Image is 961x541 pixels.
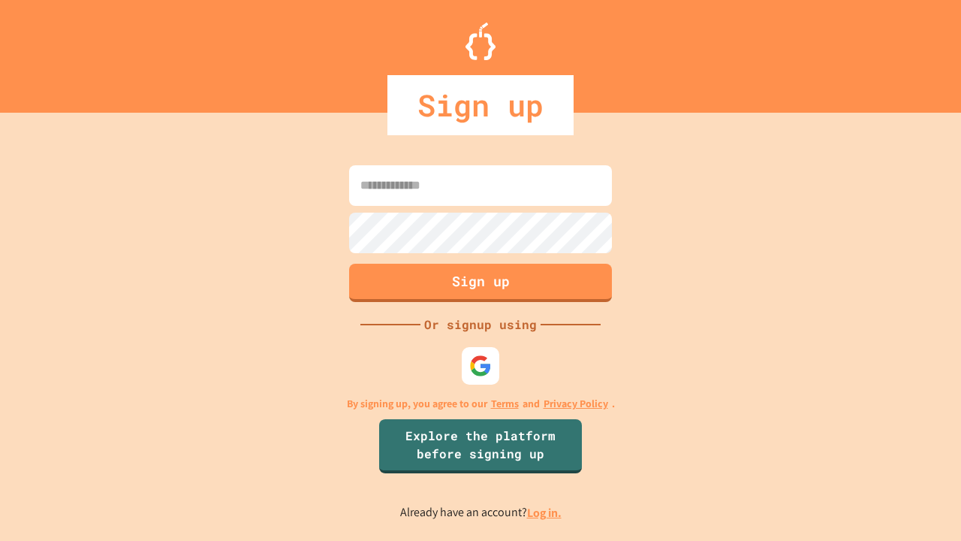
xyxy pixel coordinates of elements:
[379,419,582,473] a: Explore the platform before signing up
[400,503,562,522] p: Already have an account?
[420,316,541,334] div: Or signup using
[469,355,492,377] img: google-icon.svg
[491,396,519,412] a: Terms
[465,23,496,60] img: Logo.svg
[349,264,612,302] button: Sign up
[347,396,615,412] p: By signing up, you agree to our and .
[527,505,562,521] a: Log in.
[544,396,608,412] a: Privacy Policy
[387,75,574,135] div: Sign up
